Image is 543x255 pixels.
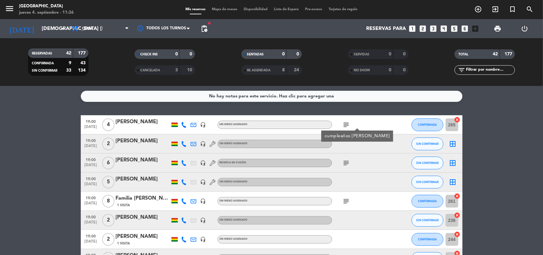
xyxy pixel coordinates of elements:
strong: 42 [66,51,71,55]
span: Sin menú asignado [219,142,248,145]
span: Reservas para [366,26,406,32]
span: Cena [82,26,93,31]
strong: 134 [78,68,87,73]
span: [DATE] [83,201,99,209]
span: Sin menú asignado [219,200,248,202]
span: 19:00 [83,194,99,201]
div: [PERSON_NAME] [116,156,170,164]
strong: 3 [175,68,178,72]
span: Pre-acceso [302,8,325,11]
span: [DATE] [83,144,99,151]
i: looks_6 [461,25,469,33]
span: 19:00 [83,213,99,220]
strong: 9 [69,61,71,65]
span: Sin menú asignado [219,238,248,240]
span: NO SHOW [354,69,370,72]
strong: 0 [296,52,300,56]
span: SIN CONFIRMAR [416,180,439,184]
span: 5 [102,176,115,188]
div: [PERSON_NAME] [116,232,170,241]
i: looks_4 [440,25,448,33]
i: cancel [454,117,461,123]
i: looks_one [408,25,417,33]
i: exit_to_app [491,5,499,13]
strong: 0 [190,52,194,56]
div: Familia [PERSON_NAME] [116,194,170,202]
i: looks_3 [429,25,438,33]
button: CONFIRMADA [412,195,443,208]
span: CONFIRMADA [32,62,54,65]
div: [PERSON_NAME] [116,118,170,126]
span: SIN CONFIRMAR [416,218,439,222]
button: CONFIRMADA [412,118,443,131]
input: Filtrar por nombre... [465,67,515,74]
span: 2 [102,233,115,246]
i: cancel [454,231,461,237]
i: search [526,5,533,13]
button: SIN CONFIRMAR [412,157,443,169]
span: 19:00 [83,156,99,163]
i: subject [343,121,350,129]
span: Mapa de mesas [209,8,240,11]
span: CONFIRMADA [418,237,437,241]
button: CONFIRMADA [412,233,443,246]
i: looks_two [419,25,427,33]
strong: 24 [294,68,300,72]
strong: 33 [66,68,71,73]
span: TOTAL [458,53,468,56]
span: Disponibilidad [240,8,271,11]
i: headset_mic [200,237,206,242]
span: 19:00 [83,175,99,182]
strong: 8 [282,68,285,72]
button: SIN CONFIRMAR [412,214,443,227]
i: headset_mic [200,141,206,147]
span: 2 [102,214,115,227]
i: border_all [449,159,457,167]
span: Lista de Espera [271,8,302,11]
i: [DATE] [5,22,38,36]
span: CHECK INS [140,53,158,56]
span: 4 [102,118,115,131]
i: border_all [449,140,457,148]
span: 6 [102,157,115,169]
span: 2 [102,138,115,150]
strong: 0 [403,68,407,72]
strong: 0 [389,68,391,72]
i: turned_in_not [509,5,516,13]
span: Reserva en Fusión [219,161,247,164]
div: jueves 4. septiembre - 11:36 [19,10,74,16]
i: headset_mic [200,217,206,223]
i: filter_list [458,66,465,74]
i: add_box [471,25,480,33]
i: looks_5 [450,25,459,33]
div: [GEOGRAPHIC_DATA] [19,3,74,10]
span: [DATE] [83,239,99,247]
span: CONFIRMADA [418,123,437,126]
span: fiber_manual_record [207,21,211,25]
i: cancel [454,212,461,218]
span: Sin menú asignado [219,219,248,221]
span: RE AGENDADA [247,69,271,72]
span: CONFIRMADA [418,199,437,203]
span: SERVIDAS [354,53,369,56]
span: CANCELADA [140,69,160,72]
strong: 177 [78,51,87,55]
i: border_all [449,178,457,186]
i: headset_mic [200,179,206,185]
span: 19:00 [83,137,99,144]
strong: 0 [282,52,285,56]
strong: 0 [403,52,407,56]
span: SENTADAS [247,53,264,56]
div: [PERSON_NAME] [116,137,170,145]
i: cancel [454,193,461,199]
strong: 0 [175,52,178,56]
span: 1 Visita [117,203,130,208]
strong: 43 [80,61,87,65]
span: [DATE] [83,163,99,170]
strong: 177 [505,52,514,56]
span: Sin menú asignado [219,181,248,183]
button: SIN CONFIRMAR [412,176,443,188]
i: headset_mic [200,122,206,128]
span: RESERVADAS [32,52,52,55]
span: Tarjetas de regalo [325,8,361,11]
